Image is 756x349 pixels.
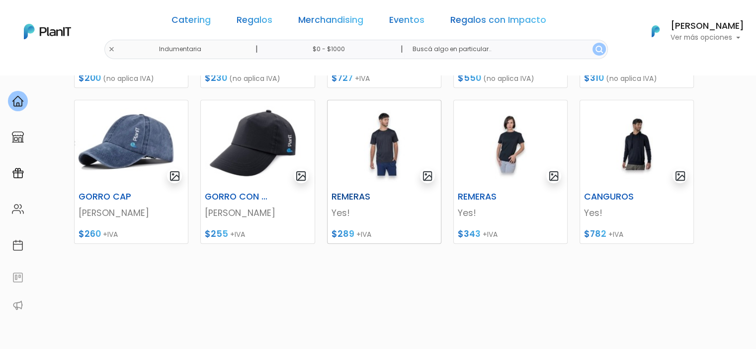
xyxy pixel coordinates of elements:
[452,192,530,202] h6: REMERAS
[205,228,228,240] span: $255
[75,100,188,188] img: thumb_872B7328-1564-4CA6-AE3B-E9AAAE194E89.jpeg
[108,46,115,53] img: close-6986928ebcb1d6c9903e3b54e860dbc4d054630f23adef3a32610726dff6a82b.svg
[671,34,744,41] p: Ver más opciones
[24,24,71,39] img: PlanIt Logo
[79,72,101,84] span: $200
[230,229,245,239] span: +IVA
[356,229,371,239] span: +IVA
[584,207,689,219] p: Yes!
[548,170,560,182] img: gallery-light
[422,170,433,182] img: gallery-light
[404,40,607,59] input: Buscá algo en particular..
[12,272,24,283] img: feedback-78b5a0c8f98aac82b08bfc38622c3050aee476f2c9584af64705fc4e61158814.svg
[205,72,227,84] span: $230
[674,170,686,182] img: gallery-light
[332,207,437,219] p: Yes!
[201,100,314,188] img: thumb_707AFA72-D756-485A-A361-CB3B85823AC1.jpeg
[584,72,604,84] span: $310
[12,299,24,311] img: partners-52edf745621dab592f3b2c58e3bca9d71375a7ef29c3b500c9f145b62cc070d4.svg
[103,229,118,239] span: +IVA
[645,20,667,42] img: PlanIt Logo
[584,228,606,240] span: $782
[51,9,143,29] div: ¿Necesitás ayuda?
[639,18,744,44] button: PlanIt Logo [PERSON_NAME] Ver más opciones
[458,207,563,219] p: Yes!
[103,73,154,83] span: (no aplica IVA)
[295,170,307,182] img: gallery-light
[298,16,363,28] a: Merchandising
[199,192,277,202] h6: GORRO CON VELCRO
[355,73,370,83] span: +IVA
[454,100,567,188] img: thumb_2000___2000-Photoroom__30_.jpg
[458,228,481,240] span: $343
[12,239,24,251] img: calendar-87d922413cdce8b2cf7b7f5f62616a5cf9e4887200fb71536465627b3292af00.svg
[578,192,657,202] h6: CANGUROS
[205,207,310,219] p: [PERSON_NAME]
[450,16,546,28] a: Regalos con Impacto
[169,170,180,182] img: gallery-light
[12,131,24,143] img: marketplace-4ceaa7011d94191e9ded77b95e3339b90024bf715f7c57f8cf31f2d8c509eaba.svg
[200,100,315,244] a: gallery-light GORRO CON VELCRO [PERSON_NAME] $255 +IVA
[12,167,24,179] img: campaigns-02234683943229c281be62815700db0a1741e53638e28bf9629b52c665b00959.svg
[608,229,623,239] span: +IVA
[12,95,24,107] img: home-e721727adea9d79c4d83392d1f703f7f8bce08238fde08b1acbfd93340b81755.svg
[327,100,441,244] a: gallery-light REMERAS Yes! $289 +IVA
[326,192,404,202] h6: REMERAS
[79,228,101,240] span: $260
[580,100,694,244] a: gallery-light CANGUROS Yes! $782 +IVA
[79,207,184,219] p: [PERSON_NAME]
[332,228,354,240] span: $289
[483,229,498,239] span: +IVA
[171,16,211,28] a: Catering
[483,73,534,83] span: (no aplica IVA)
[332,72,353,84] span: $727
[255,43,257,55] p: |
[12,203,24,215] img: people-662611757002400ad9ed0e3c099ab2801c6687ba6c219adb57efc949bc21e19d.svg
[595,46,603,53] img: search_button-432b6d5273f82d61273b3651a40e1bd1b912527efae98b1b7a1b2c0702e16a8d.svg
[328,100,441,188] img: thumb_2000___2000-Photoroom__29_.jpg
[73,192,151,202] h6: GORRO CAP
[671,22,744,31] h6: [PERSON_NAME]
[453,100,568,244] a: gallery-light REMERAS Yes! $343 +IVA
[229,73,280,83] span: (no aplica IVA)
[458,72,481,84] span: $550
[606,73,657,83] span: (no aplica IVA)
[389,16,424,28] a: Eventos
[400,43,403,55] p: |
[74,100,188,244] a: gallery-light GORRO CAP [PERSON_NAME] $260 +IVA
[237,16,272,28] a: Regalos
[580,100,693,188] img: thumb_2000___2000-Photoroom__31_.jpg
